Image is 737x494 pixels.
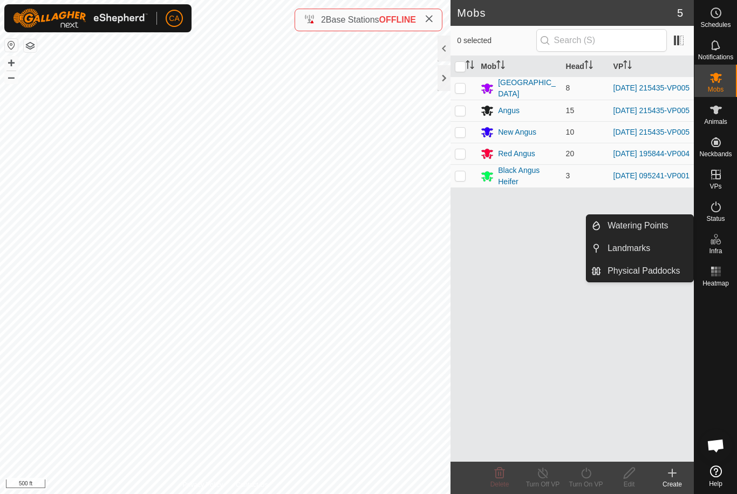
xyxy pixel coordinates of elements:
[677,5,683,21] span: 5
[566,106,575,115] span: 15
[566,149,575,158] span: 20
[702,280,729,287] span: Heatmap
[706,215,725,222] span: Status
[498,105,520,116] div: Angus
[24,39,37,52] button: Map Layers
[613,149,690,158] a: [DATE] 195844-VP004
[566,84,570,92] span: 8
[562,56,609,77] th: Head
[566,128,575,136] span: 10
[564,479,608,489] div: Turn On VP
[586,238,693,259] li: Landmarks
[613,84,690,92] a: [DATE] 215435-VP005
[601,238,693,259] a: Landmarks
[694,461,737,491] a: Help
[608,265,680,277] span: Physical Paddocks
[566,171,570,180] span: 3
[586,215,693,236] li: Watering Points
[379,15,416,24] span: OFFLINE
[623,62,632,71] p-sorticon: Activate to sort
[466,62,474,71] p-sorticon: Activate to sort
[536,29,667,52] input: Search (S)
[326,15,379,24] span: Base Stations
[613,106,690,115] a: [DATE] 215435-VP005
[609,56,694,77] th: VP
[601,260,693,282] a: Physical Paddocks
[498,165,557,187] div: Black Angus Heifer
[498,148,535,159] div: Red Angus
[698,54,733,60] span: Notifications
[476,56,561,77] th: Mob
[169,13,179,24] span: CA
[709,481,722,487] span: Help
[601,215,693,236] a: Watering Points
[321,15,326,24] span: 2
[498,127,536,138] div: New Angus
[13,9,148,28] img: Gallagher Logo
[700,429,732,462] div: Open chat
[183,480,223,490] a: Privacy Policy
[236,480,268,490] a: Contact Us
[5,57,18,69] button: +
[608,219,668,232] span: Watering Points
[586,260,693,282] li: Physical Paddocks
[709,248,722,254] span: Infra
[651,479,694,489] div: Create
[521,479,564,489] div: Turn Off VP
[613,171,690,180] a: [DATE] 095241-VP001
[498,77,557,100] div: [GEOGRAPHIC_DATA]
[709,183,721,190] span: VPs
[613,128,690,136] a: [DATE] 215435-VP005
[5,39,18,52] button: Reset Map
[699,151,732,157] span: Neckbands
[457,6,677,19] h2: Mobs
[708,86,724,93] span: Mobs
[584,62,593,71] p-sorticon: Activate to sort
[457,35,536,46] span: 0 selected
[496,62,505,71] p-sorticon: Activate to sort
[704,119,727,125] span: Animals
[608,479,651,489] div: Edit
[700,22,731,28] span: Schedules
[608,242,650,255] span: Landmarks
[5,71,18,84] button: –
[490,481,509,488] span: Delete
